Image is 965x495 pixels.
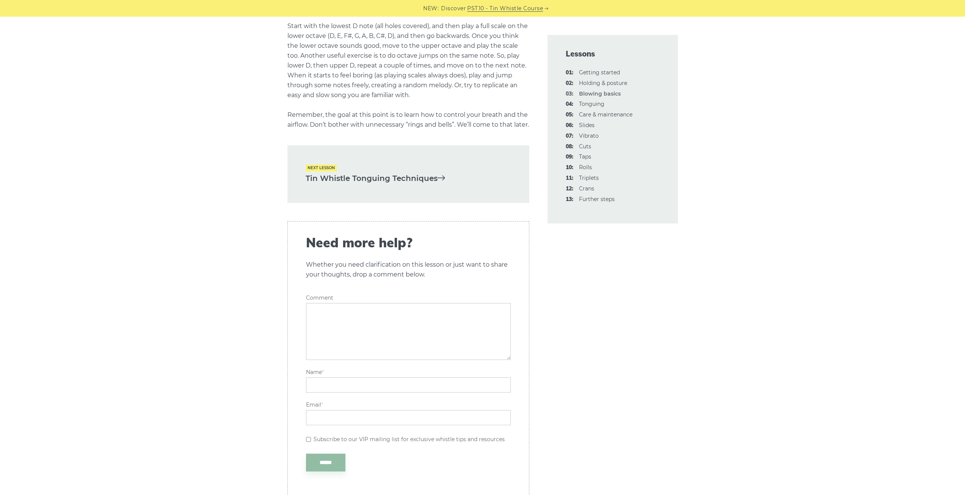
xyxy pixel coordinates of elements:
a: 07:Vibrato [579,132,599,139]
span: 09: [566,152,573,162]
a: 13:Further steps [579,196,615,203]
a: 09:Taps [579,153,591,160]
span: Discover [441,4,466,13]
a: 04:Tonguing [579,101,604,107]
strong: Blowing basics [579,90,621,97]
span: Next lesson [306,165,337,171]
span: 02: [566,79,573,88]
label: Subscribe to our VIP mailing list for exclusive whistle tips and resources [314,436,505,443]
span: 07: [566,132,573,141]
a: 11:Triplets [579,174,599,181]
a: 02:Holding & posture [579,80,627,86]
span: NEW: [423,4,439,13]
span: Need more help? [306,235,511,251]
a: 05:Care & maintenance [579,111,632,118]
span: 13: [566,195,573,204]
a: 01:Getting started [579,69,620,76]
span: 04: [566,100,573,109]
a: 06:Slides [579,122,595,129]
a: 08:Cuts [579,143,591,150]
p: Whether you need clarification on this lesson or just want to share your thoughts, drop a comment... [306,260,511,280]
span: 11: [566,174,573,183]
span: 10: [566,163,573,172]
p: Start with the lowest D note (all holes covered), and then play a full scale on the lower octave ... [287,21,529,130]
span: 05: [566,110,573,119]
span: 03: [566,90,573,99]
a: 10:Rolls [579,164,592,171]
span: 12: [566,184,573,193]
label: Comment [306,295,511,301]
a: PST10 - Tin Whistle Course [467,4,543,13]
a: 12:Crans [579,185,594,192]
span: 08: [566,142,573,151]
span: Lessons [566,49,660,59]
label: Email [306,402,511,408]
span: 06: [566,121,573,130]
span: 01: [566,68,573,77]
a: Tin Whistle Tonguing Techniques [306,172,511,185]
label: Name [306,369,511,376]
